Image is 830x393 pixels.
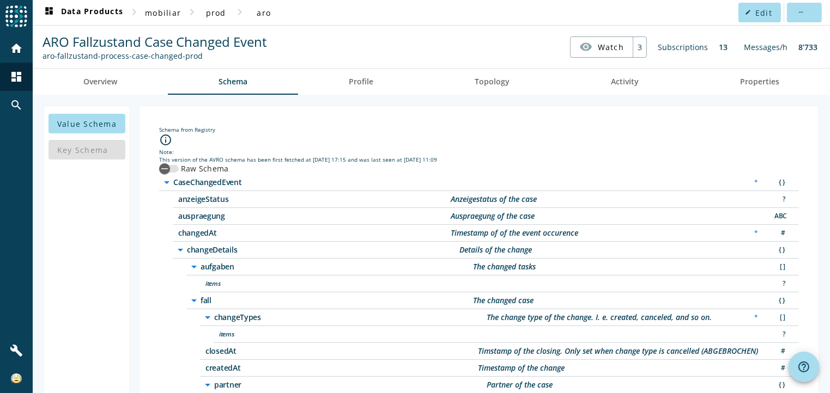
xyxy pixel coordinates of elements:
div: Required [749,312,764,323]
span: aro [257,8,271,18]
div: Number [769,346,791,357]
div: Description [478,347,758,355]
span: /changeDetails/aufgaben/items [205,280,478,287]
mat-icon: chevron_right [233,5,246,19]
mat-icon: help_outline [797,360,810,373]
div: Unknown [769,194,791,205]
span: / [173,179,446,186]
div: Description [473,263,536,271]
mat-icon: build [10,344,23,357]
span: Schema [219,78,247,85]
div: Number [769,228,791,239]
button: Edit [738,3,781,22]
mat-icon: more_horiz [798,9,804,15]
span: Profile [349,78,373,85]
span: /auspraegung [178,212,451,220]
mat-icon: visibility [579,40,592,53]
span: Topology [475,78,510,85]
div: Object [769,379,791,391]
div: Array [769,312,791,323]
div: 3 [633,37,646,57]
button: Watch [571,37,633,57]
div: Unknown [769,278,791,290]
div: Description [473,297,534,304]
div: 13 [713,36,733,58]
i: arrow_drop_down [187,260,201,273]
div: Description [451,212,535,220]
mat-icon: dashboard [10,70,23,83]
span: Data Products [43,6,123,19]
mat-icon: dashboard [43,6,56,19]
i: arrow_drop_down [201,311,214,324]
span: Properties [740,78,779,85]
div: Schema from Registry [159,126,799,133]
span: Activity [611,78,639,85]
i: info_outline [159,133,172,146]
div: Description [478,364,565,372]
span: /changedAt [178,229,451,237]
span: Value Schema [57,119,117,129]
i: arrow_drop_down [174,243,187,256]
div: Number [769,363,791,374]
span: /anzeigeStatus [178,195,451,203]
img: af918c374769b9f2fc363c81ec7e3749 [11,373,22,384]
div: 8’733 [793,36,823,58]
span: /changeDetails [187,246,459,254]
div: Description [459,246,532,254]
span: /changeDetails/aufgaben [201,263,473,271]
i: arrow_drop_down [187,294,201,307]
div: This version of the AVRO schema has been first fetched at [DATE] 17:15 and was last seen at [DATE... [159,156,799,163]
span: prod [206,8,226,18]
span: Watch [598,38,624,57]
div: Required [749,177,764,188]
div: Description [487,381,553,389]
mat-icon: chevron_right [128,5,141,19]
div: Array [769,261,791,273]
span: Edit [755,8,772,18]
div: Unknown [769,329,791,340]
button: mobiliar [141,3,185,22]
span: /changeDetails/fall/changeTypes/items [219,330,492,338]
div: Required [749,228,764,239]
div: String [769,211,791,222]
div: Note: [159,148,799,156]
div: Kafka Topic: aro-fallzustand-process-case-changed-prod [43,51,267,61]
mat-icon: chevron_right [185,5,198,19]
div: Subscriptions [652,36,713,58]
div: Description [451,195,537,203]
div: Object [769,244,791,256]
img: spoud-logo.svg [5,5,27,27]
div: Object [769,295,791,306]
button: prod [198,3,233,22]
span: /changeDetails/fall [201,297,473,304]
button: Value Schema [49,114,125,133]
div: Description [487,314,712,321]
div: Messages/h [738,36,793,58]
span: /changeDetails/fall/createdAt [205,364,478,372]
button: Data Products [38,3,128,22]
mat-icon: edit [745,9,751,15]
i: arrow_drop_down [201,378,214,391]
span: /changeDetails/fall/closedAt [205,347,478,355]
div: Description [451,229,578,237]
span: Overview [83,78,117,85]
i: arrow_drop_down [160,176,173,189]
mat-icon: search [10,99,23,112]
span: mobiliar [145,8,181,18]
span: /changeDetails/fall/changeTypes [214,314,487,321]
div: Object [769,177,791,188]
button: aro [246,3,281,22]
span: ARO Fallzustand Case Changed Event [43,33,267,51]
label: Raw Schema [179,163,229,174]
span: /changeDetails/fall/partner [214,381,487,389]
mat-icon: home [10,42,23,55]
